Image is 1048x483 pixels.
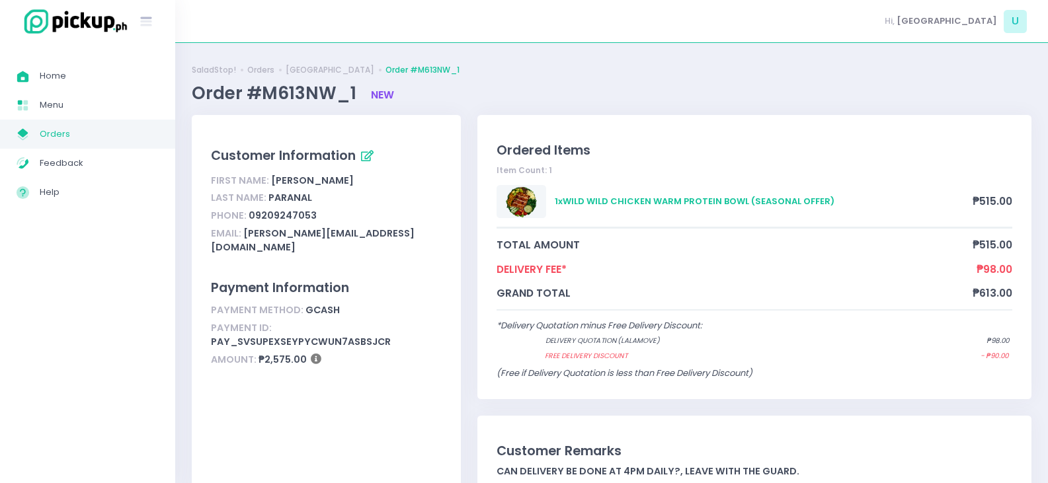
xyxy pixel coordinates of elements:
div: Customer Information [211,145,441,168]
span: Delivery Fee* [497,262,977,277]
div: Can delivery be done at 4pm daily?, Leave with the guard. [497,464,1012,478]
span: ₱515.00 [973,237,1012,252]
span: Email: [211,227,241,240]
span: grand total [497,285,973,301]
div: gcash [211,301,441,319]
span: Home [40,67,159,85]
span: total amount [497,237,973,252]
span: ₱98.00 [987,336,1009,346]
span: ₱98.00 [977,262,1012,277]
div: 09209247053 [211,207,441,225]
span: Orders [40,126,159,143]
div: Item Count: 1 [497,165,1012,176]
span: - ₱90.00 [981,351,1008,361]
span: ₱613.00 [973,285,1012,301]
span: Free Delivery Discount [545,351,929,361]
span: Amount: [211,353,257,366]
div: Ordered Items [497,141,1012,160]
span: new [371,88,394,102]
img: logo [17,7,129,36]
div: Payment Information [211,278,441,297]
a: [GEOGRAPHIC_DATA] [286,64,374,76]
span: [GEOGRAPHIC_DATA] [897,15,997,28]
div: ₱2,575.00 [211,351,441,369]
div: [PERSON_NAME] [211,172,441,190]
div: [PERSON_NAME][EMAIL_ADDRESS][DOMAIN_NAME] [211,225,441,256]
a: Order #M613NW_1 [385,64,460,76]
span: Delivery quotation (lalamove) [545,336,935,346]
div: Customer Remarks [497,441,1012,461]
span: Feedback [40,155,159,172]
a: Orders [247,64,274,76]
span: Last Name: [211,191,266,204]
span: Help [40,184,159,201]
span: *Delivery Quotation minus Free Delivery Discount: [497,319,702,332]
span: Hi, [885,15,895,28]
div: pay_SvSuPEXsEypYcwUn7asBSJCr [211,319,441,351]
span: First Name: [211,174,269,187]
span: Order #M613NW_1 [192,81,360,105]
span: Payment ID: [211,321,272,334]
span: Menu [40,96,159,114]
div: Paranal [211,190,441,207]
span: Payment Method: [211,303,303,316]
span: Phone: [211,209,247,222]
a: SaladStop! [192,64,236,76]
span: U [1004,10,1027,33]
span: (Free if Delivery Quotation is less than Free Delivery Discount) [497,367,752,379]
